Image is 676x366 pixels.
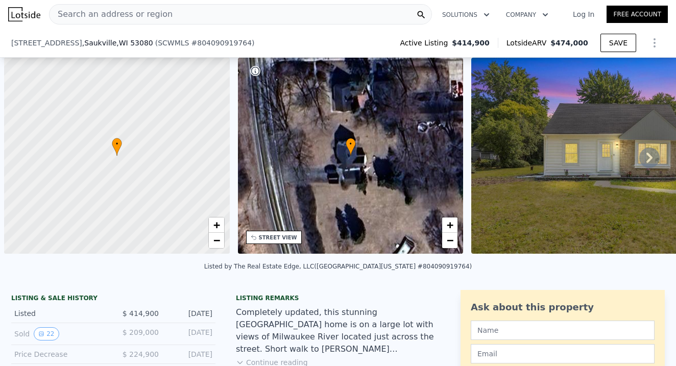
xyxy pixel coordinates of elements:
span: , WI 53080 [116,39,153,47]
span: Active Listing [400,38,452,48]
span: − [213,234,220,247]
span: $ 414,900 [123,309,159,318]
span: • [112,139,122,149]
div: STREET VIEW [259,234,297,241]
a: Zoom in [442,217,457,233]
input: Name [471,321,655,340]
span: • [346,139,356,149]
a: Zoom out [442,233,457,248]
div: Completely updated, this stunning [GEOGRAPHIC_DATA] home is on a large lot with views of Milwauke... [236,306,440,355]
span: $ 209,000 [123,328,159,336]
span: $ 224,900 [123,350,159,358]
button: Company [498,6,557,24]
div: ( ) [155,38,255,48]
div: Ask about this property [471,300,655,314]
img: Lotside [8,7,40,21]
span: − [447,234,453,247]
div: [DATE] [167,327,212,340]
div: Listed [14,308,105,319]
input: Email [471,344,655,363]
span: + [447,218,453,231]
span: [STREET_ADDRESS] [11,38,82,48]
div: Sold [14,327,105,340]
span: Search an address or region [50,8,173,20]
div: [DATE] [167,308,212,319]
div: LISTING & SALE HISTORY [11,294,215,304]
div: • [346,138,356,156]
span: # 804090919764 [191,39,252,47]
div: Price Decrease [14,349,105,359]
button: Solutions [434,6,498,24]
a: Zoom out [209,233,224,248]
span: $474,000 [550,39,588,47]
div: [DATE] [167,349,212,359]
span: , Saukville [82,38,153,48]
span: $414,900 [452,38,490,48]
div: Listed by The Real Estate Edge, LLC ([GEOGRAPHIC_DATA][US_STATE] #804090919764) [204,263,472,270]
a: Free Account [607,6,668,23]
span: + [213,218,220,231]
div: • [112,138,122,156]
button: View historical data [34,327,59,340]
a: Zoom in [209,217,224,233]
button: Show Options [644,33,665,53]
button: SAVE [600,34,636,52]
a: Log In [561,9,607,19]
div: Listing remarks [236,294,440,302]
span: SCWMLS [158,39,189,47]
span: Lotside ARV [506,38,550,48]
